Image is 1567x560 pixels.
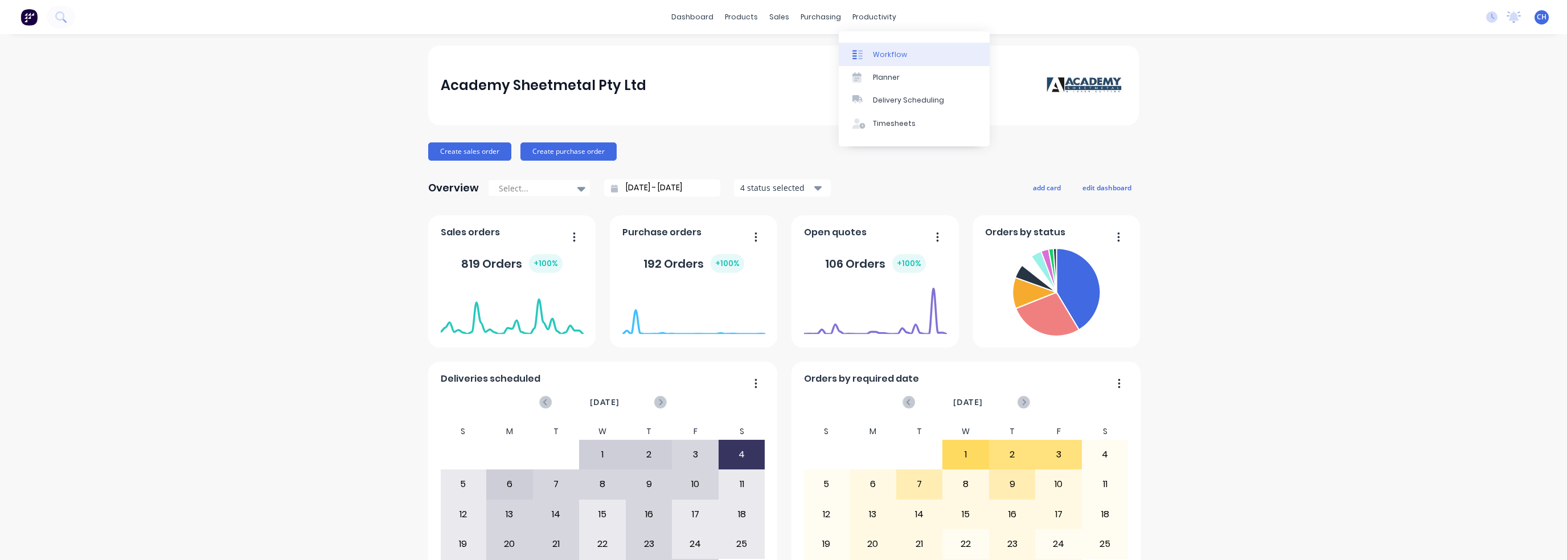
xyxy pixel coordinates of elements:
a: Timesheets [839,112,990,135]
div: 16 [990,500,1035,529]
div: 11 [1082,470,1128,498]
div: 5 [441,470,486,498]
div: 16 [626,500,672,529]
div: 3 [1036,440,1081,469]
span: Orders by required date [804,372,919,386]
span: Sales orders [441,226,500,239]
div: T [989,423,1036,440]
div: 3 [672,440,718,469]
div: 18 [719,500,765,529]
div: 4 status selected [740,182,812,194]
div: 19 [804,530,850,558]
a: Planner [839,66,990,89]
div: Academy Sheetmetal Pty Ltd [441,74,646,97]
div: 6 [850,470,896,498]
div: 21 [534,530,579,558]
div: 10 [1036,470,1081,498]
div: 106 Orders [825,254,926,273]
div: 9 [626,470,672,498]
div: 7 [897,470,942,498]
div: 15 [580,500,625,529]
div: W [579,423,626,440]
div: 8 [943,470,988,498]
div: 21 [897,530,942,558]
div: Workflow [873,50,907,60]
div: 13 [850,500,896,529]
button: 4 status selected [734,179,831,197]
img: Academy Sheetmetal Pty Ltd [1047,77,1126,94]
div: + 100 % [892,254,926,273]
div: Delivery Scheduling [873,95,944,105]
div: 1 [580,440,625,469]
div: 17 [672,500,718,529]
div: S [1082,423,1129,440]
div: products [719,9,764,26]
div: 20 [487,530,532,558]
div: Timesheets [873,118,916,129]
button: Create purchase order [520,142,617,161]
div: 23 [990,530,1035,558]
div: Planner [873,72,900,83]
div: 24 [672,530,718,558]
a: dashboard [666,9,719,26]
div: 13 [487,500,532,529]
div: 18 [1082,500,1128,529]
div: 14 [897,500,942,529]
div: 10 [672,470,718,498]
div: S [803,423,850,440]
div: T [896,423,943,440]
div: T [626,423,672,440]
div: S [440,423,487,440]
div: 25 [1082,530,1128,558]
div: 22 [580,530,625,558]
div: 25 [719,530,765,558]
div: M [486,423,533,440]
div: 5 [804,470,850,498]
div: S [719,423,765,440]
div: 23 [626,530,672,558]
span: CH [1537,12,1547,22]
div: 19 [441,530,486,558]
div: + 100 % [529,254,563,273]
div: 4 [719,440,765,469]
div: + 100 % [711,254,744,273]
button: Create sales order [428,142,511,161]
div: 22 [943,530,988,558]
div: 20 [850,530,896,558]
div: 15 [943,500,988,529]
div: purchasing [795,9,847,26]
span: [DATE] [590,396,620,408]
div: 2 [990,440,1035,469]
span: Orders by status [985,226,1065,239]
div: 192 Orders [643,254,744,273]
a: Workflow [839,43,990,66]
div: 7 [534,470,579,498]
button: edit dashboard [1075,180,1139,195]
div: 819 Orders [461,254,563,273]
div: 6 [487,470,532,498]
div: M [850,423,896,440]
div: F [672,423,719,440]
button: add card [1025,180,1068,195]
div: F [1035,423,1082,440]
div: W [942,423,989,440]
div: 4 [1082,440,1128,469]
span: [DATE] [953,396,983,408]
div: 17 [1036,500,1081,529]
div: 8 [580,470,625,498]
div: 9 [990,470,1035,498]
div: Overview [428,177,479,199]
div: 2 [626,440,672,469]
img: Factory [20,9,38,26]
span: Open quotes [804,226,867,239]
span: Purchase orders [622,226,702,239]
div: T [533,423,580,440]
div: 12 [441,500,486,529]
div: 1 [943,440,988,469]
div: 24 [1036,530,1081,558]
div: 11 [719,470,765,498]
div: productivity [847,9,902,26]
div: 12 [804,500,850,529]
div: 14 [534,500,579,529]
a: Delivery Scheduling [839,89,990,112]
